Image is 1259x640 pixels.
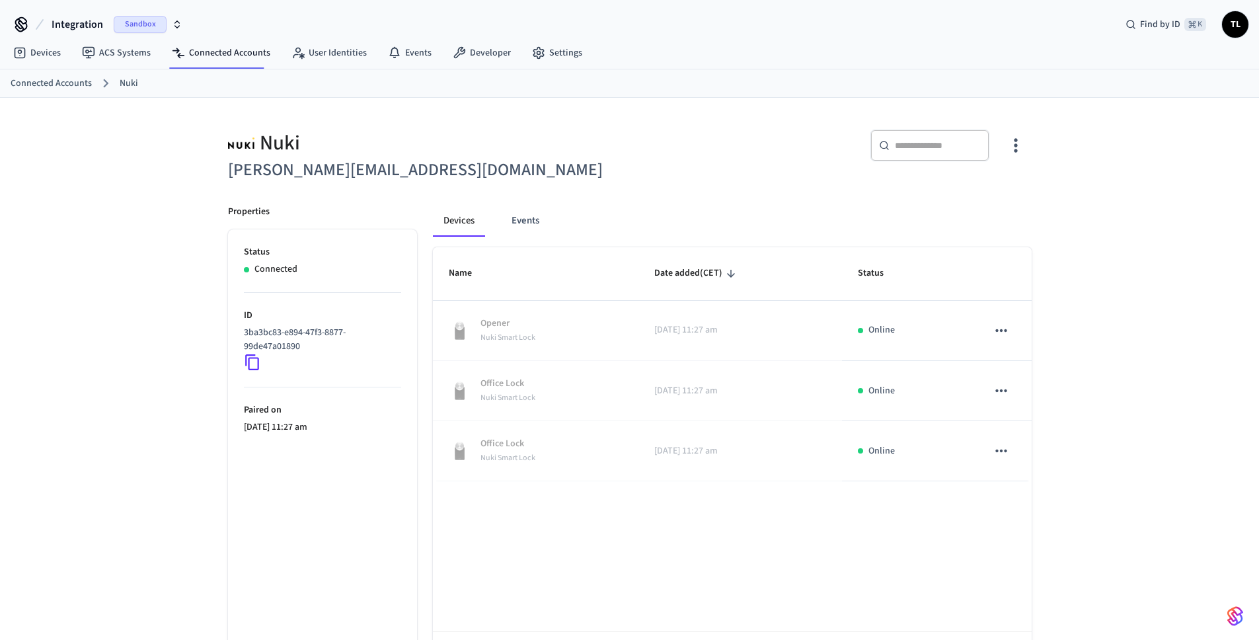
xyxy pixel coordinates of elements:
p: Online [868,384,895,398]
p: Status [244,245,401,259]
a: Developer [442,41,521,65]
p: Online [868,444,895,458]
span: ⌘ K [1184,18,1206,31]
span: Nuki Smart Lock [480,392,535,403]
p: Online [868,323,895,337]
a: Connected Accounts [11,77,92,91]
a: Devices [3,41,71,65]
p: Office Lock [480,437,535,451]
span: Date added(CET) [654,263,740,284]
p: Properties [228,205,270,219]
h6: [PERSON_NAME][EMAIL_ADDRESS][DOMAIN_NAME] [228,157,622,184]
span: Nuki Smart Lock [480,332,535,343]
img: Nuki Smart Lock 3.0 Pro Black, Front [449,320,470,341]
span: Nuki Smart Lock [480,452,535,463]
button: Events [501,205,550,237]
p: [DATE] 11:27 am [244,420,401,434]
img: Nuki Smart Lock 3.0 Pro Black, Front [449,440,470,461]
div: Nuki [228,130,622,157]
span: Find by ID [1140,18,1180,31]
button: Devices [433,205,485,237]
a: Nuki [120,77,138,91]
a: Events [377,41,442,65]
img: Nuki Smart Lock 3.0 Pro Black, Front [449,380,470,401]
div: connected account tabs [433,205,1032,237]
span: Name [449,263,489,284]
p: [DATE] 11:27 am [654,323,826,337]
a: ACS Systems [71,41,161,65]
span: Integration [52,17,103,32]
p: 3ba3bc83-e894-47f3-8877-99de47a01890 [244,326,396,354]
a: Connected Accounts [161,41,281,65]
table: sticky table [433,247,1032,481]
img: SeamLogoGradient.69752ec5.svg [1227,606,1243,627]
button: TL [1222,11,1248,38]
a: Settings [521,41,593,65]
p: Opener [480,317,535,331]
p: [DATE] 11:27 am [654,384,826,398]
span: TL [1223,13,1247,36]
span: Status [858,263,901,284]
p: [DATE] 11:27 am [654,444,826,458]
p: ID [244,309,401,323]
span: Sandbox [114,16,167,33]
p: Paired on [244,403,401,417]
p: Office Lock [480,377,535,391]
p: Connected [254,262,297,276]
div: Find by ID⌘ K [1115,13,1217,36]
img: Nuki Logo, Square [228,130,254,157]
a: User Identities [281,41,377,65]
